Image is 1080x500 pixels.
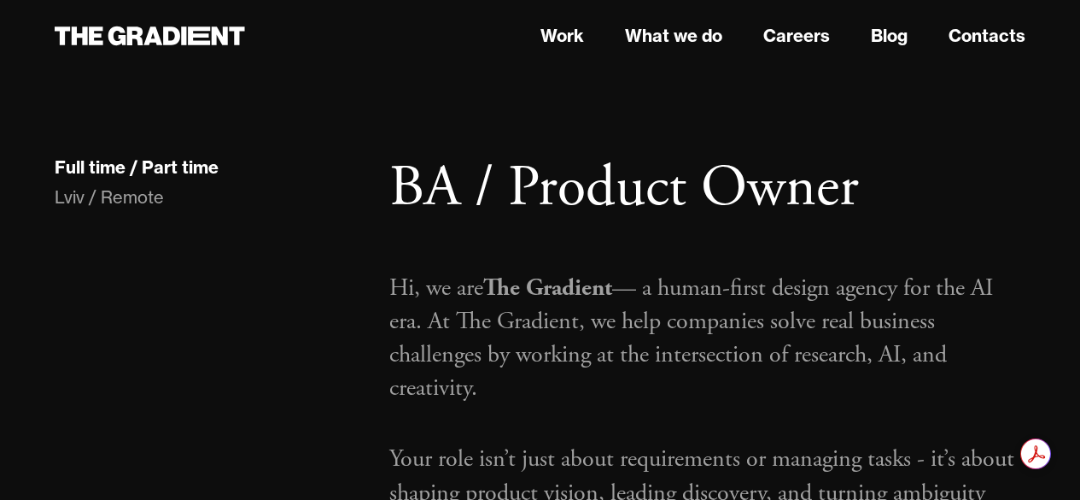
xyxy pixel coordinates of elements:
div: Full time / Part time [55,156,219,179]
h1: BA / Product Owner [389,154,1025,224]
a: What we do [625,23,722,49]
a: Work [540,23,584,49]
a: Blog [871,23,908,49]
p: Hi, we are — a human-first design agency for the AI era. At The Gradient, we help companies solve... [389,272,1025,406]
a: Careers [763,23,830,49]
div: Lviv / Remote [55,185,355,209]
strong: The Gradient [483,273,612,303]
a: Contacts [949,23,1025,49]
